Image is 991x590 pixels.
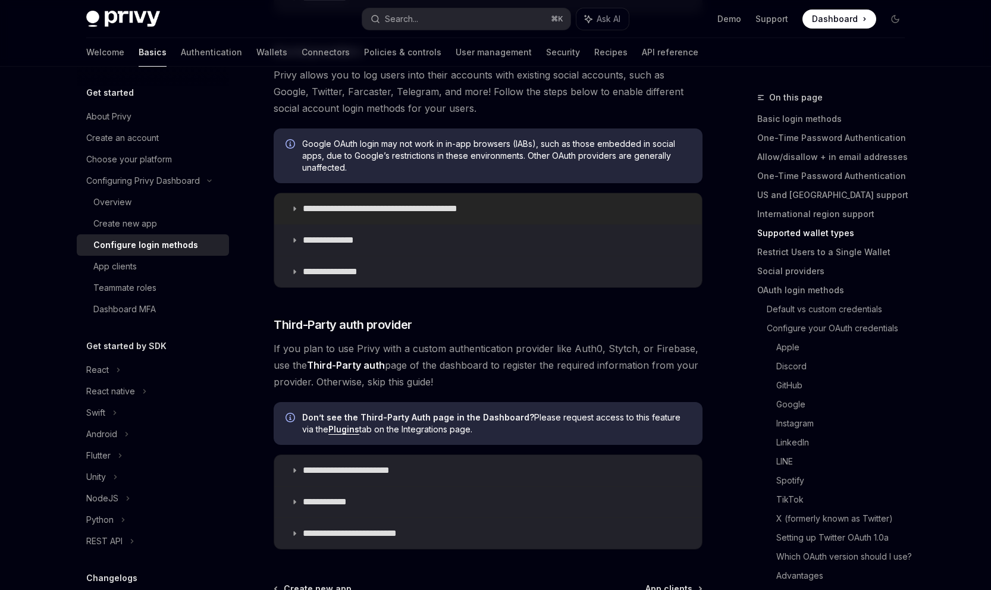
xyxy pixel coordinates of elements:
span: On this page [769,90,823,105]
a: Instagram [776,414,914,433]
a: Basics [139,38,167,67]
a: GitHub [776,376,914,395]
a: API reference [642,38,698,67]
h5: Get started [86,86,134,100]
a: X (formerly known as Twitter) [776,509,914,528]
a: Create an account [77,127,229,149]
a: One-Time Password Authentication [757,167,914,186]
div: Python [86,513,114,527]
div: Dashboard MFA [93,302,156,316]
h5: Get started by SDK [86,339,167,353]
div: Create an account [86,131,159,145]
span: Privy allows you to log users into their accounts with existing social accounts, such as Google, ... [274,67,703,117]
a: Plugins [328,424,359,435]
span: Dashboard [812,13,858,25]
button: Ask AI [576,8,629,30]
div: React [86,363,109,377]
div: React native [86,384,135,398]
a: Restrict Users to a Single Wallet [757,243,914,262]
a: Which OAuth version should I use? [776,547,914,566]
a: Policies & controls [364,38,441,67]
a: Teammate roles [77,277,229,299]
a: TikTok [776,490,914,509]
a: Supported wallet types [757,224,914,243]
a: Google [776,395,914,414]
a: Dashboard MFA [77,299,229,320]
a: App clients [77,256,229,277]
a: LINE [776,452,914,471]
img: dark logo [86,11,160,27]
span: Ask AI [597,13,620,25]
div: Swift [86,406,105,420]
a: Connectors [302,38,350,67]
a: Authentication [181,38,242,67]
span: Google OAuth login may not work in in-app browsers (IABs), such as those embedded in social apps,... [302,138,691,174]
a: Create new app [77,213,229,234]
div: Choose your platform [86,152,172,167]
a: Basic login methods [757,109,914,128]
a: User management [456,38,532,67]
a: US and [GEOGRAPHIC_DATA] support [757,186,914,205]
a: About Privy [77,106,229,127]
div: Teammate roles [93,281,156,295]
a: International region support [757,205,914,224]
a: Apple [776,338,914,357]
a: Allow/disallow + in email addresses [757,147,914,167]
div: Overview [93,195,131,209]
a: Welcome [86,38,124,67]
span: If you plan to use Privy with a custom authentication provider like Auth0, Stytch, or Firebase, u... [274,340,703,390]
a: Discord [776,357,914,376]
a: OAuth login methods [757,281,914,300]
a: LinkedIn [776,433,914,452]
strong: Third-Party auth [307,359,385,371]
a: Configure login methods [77,234,229,256]
div: NodeJS [86,491,118,506]
h5: Changelogs [86,571,137,585]
a: Default vs custom credentials [767,300,914,319]
a: Support [755,13,788,25]
a: Choose your platform [77,149,229,170]
a: Recipes [594,38,628,67]
div: Create new app [93,216,157,231]
a: Demo [717,13,741,25]
a: Wallets [256,38,287,67]
div: Android [86,427,117,441]
span: Third-Party auth provider [274,316,412,333]
a: Overview [77,192,229,213]
a: Configure your OAuth credentials [767,319,914,338]
div: About Privy [86,109,131,124]
div: Flutter [86,448,111,463]
button: Search...⌘K [362,8,570,30]
svg: Info [286,413,297,425]
div: App clients [93,259,137,274]
a: Dashboard [802,10,876,29]
div: REST API [86,534,123,548]
a: Security [546,38,580,67]
a: Setting up Twitter OAuth 1.0a [776,528,914,547]
a: Spotify [776,471,914,490]
div: Configure login methods [93,238,198,252]
div: Search... [385,12,418,26]
a: Advantages [776,566,914,585]
span: Please request access to this feature via the tab on the Integrations page. [302,412,691,435]
div: Configuring Privy Dashboard [86,174,200,188]
span: ⌘ K [551,14,563,24]
svg: Info [286,139,297,151]
button: Toggle dark mode [886,10,905,29]
div: Unity [86,470,106,484]
a: Social providers [757,262,914,281]
a: One-Time Password Authentication [757,128,914,147]
strong: Don’t see the Third-Party Auth page in the Dashboard? [302,412,534,422]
